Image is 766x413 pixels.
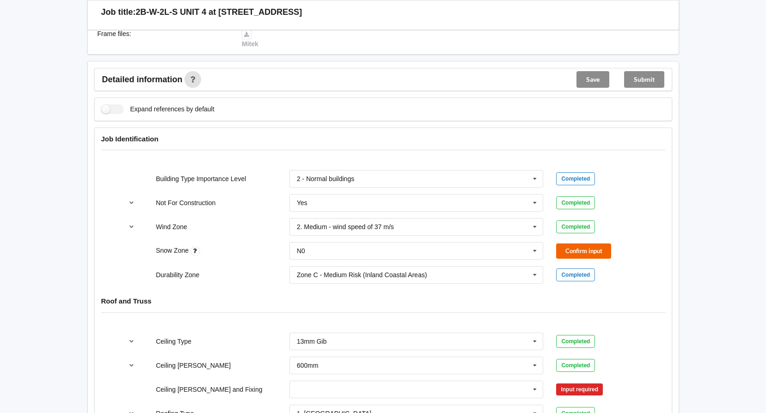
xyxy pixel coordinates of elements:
div: 600mm [297,362,319,369]
div: Input required [556,383,603,395]
button: reference-toggle [123,333,141,350]
button: Confirm input [556,243,611,259]
span: Detailed information [102,75,183,84]
div: 2. Medium - wind speed of 37 m/s [297,224,394,230]
div: Completed [556,359,595,372]
div: 2 - Normal buildings [297,176,355,182]
div: Frame files : [91,29,236,49]
button: reference-toggle [123,219,141,235]
div: N0 [297,248,305,254]
div: Zone C - Medium Risk (Inland Coastal Areas) [297,272,427,278]
div: Yes [297,200,307,206]
label: Expand references by default [101,104,214,114]
div: Completed [556,220,595,233]
h4: Roof and Truss [101,297,665,305]
div: 13mm Gib [297,338,327,345]
h4: Job Identification [101,134,665,143]
label: Ceiling [PERSON_NAME] [156,362,231,369]
h3: 2B-W-2L-S UNIT 4 at [STREET_ADDRESS] [136,7,302,18]
label: Ceiling Type [156,338,191,345]
label: Snow Zone [156,247,190,254]
div: Completed [556,196,595,209]
h3: Job title: [101,7,136,18]
div: Completed [556,335,595,348]
label: Ceiling [PERSON_NAME] and Fixing [156,386,262,393]
div: Completed [556,268,595,281]
div: Completed [556,172,595,185]
button: reference-toggle [123,357,141,374]
label: Not For Construction [156,199,215,206]
label: Building Type Importance Level [156,175,246,182]
a: Mitek [242,30,258,48]
button: reference-toggle [123,194,141,211]
label: Durability Zone [156,271,199,279]
label: Wind Zone [156,223,187,231]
